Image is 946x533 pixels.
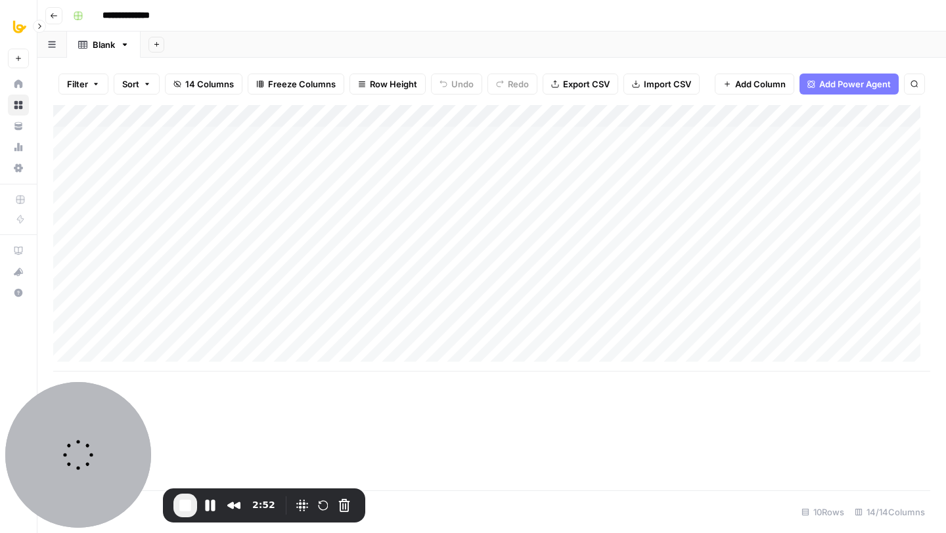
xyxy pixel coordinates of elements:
div: 14/14 Columns [849,501,930,522]
div: Blank [93,38,115,51]
button: Redo [487,74,537,95]
button: Add Column [715,74,794,95]
span: Row Height [370,77,417,91]
button: Row Height [349,74,426,95]
span: Redo [508,77,529,91]
span: Import CSV [644,77,691,91]
div: 10 Rows [796,501,849,522]
a: Blank [67,32,141,58]
span: Add Column [735,77,786,91]
button: Filter [58,74,108,95]
button: Add Power Agent [800,74,899,95]
div: What's new? [9,262,28,282]
button: Workspace: All About AI [8,11,29,43]
a: AirOps Academy [8,240,29,261]
a: Browse [8,95,29,116]
span: Undo [451,77,474,91]
a: Settings [8,158,29,179]
span: Freeze Columns [268,77,336,91]
span: Add Power Agent [819,77,891,91]
img: All About AI Logo [8,15,32,39]
button: Export CSV [543,74,618,95]
span: Filter [67,77,88,91]
button: Freeze Columns [248,74,344,95]
a: Your Data [8,116,29,137]
span: Sort [122,77,139,91]
span: Export CSV [563,77,610,91]
button: Help + Support [8,282,29,303]
button: Sort [114,74,160,95]
a: Home [8,74,29,95]
button: Undo [431,74,482,95]
button: Import CSV [623,74,700,95]
button: What's new? [8,261,29,282]
button: 14 Columns [165,74,242,95]
a: Usage [8,137,29,158]
span: 14 Columns [185,77,234,91]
